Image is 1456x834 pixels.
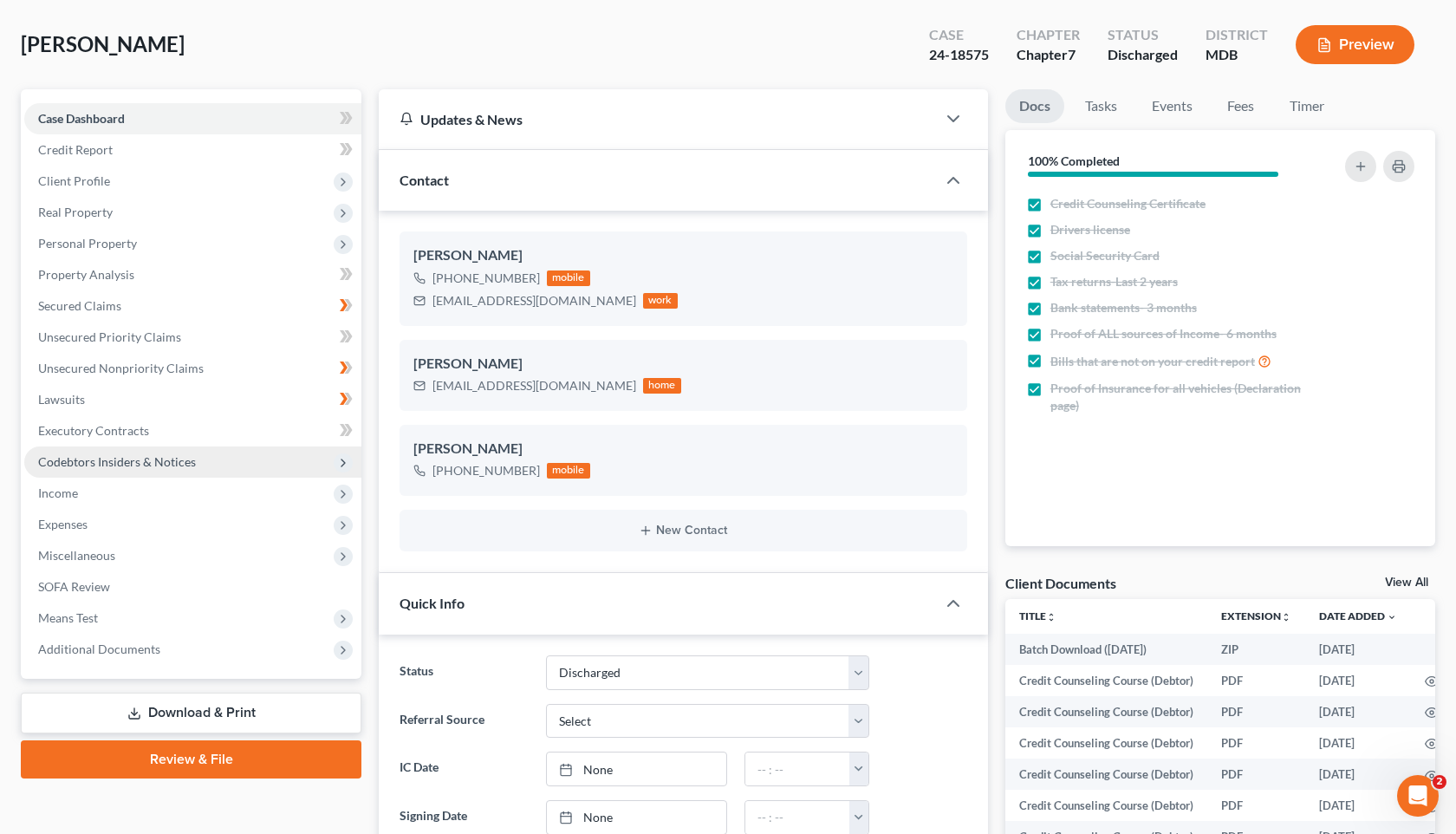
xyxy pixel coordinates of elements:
[24,134,361,166] a: Credit Report
[1046,612,1056,622] i: unfold_more
[1296,25,1414,64] button: Preview
[1387,612,1397,622] i: expand_more
[21,693,361,733] a: Download & Print
[643,378,681,394] div: home
[1005,665,1207,696] td: Credit Counseling Course (Debtor)
[1397,775,1439,817] iframe: Intercom live chat
[391,704,537,739] label: Referral Source
[413,245,953,266] div: [PERSON_NAME]
[1281,612,1291,622] i: unfold_more
[745,753,849,785] input: -- : --
[38,642,160,656] span: Additional Documents
[413,524,953,538] button: New Contact
[1213,89,1269,123] a: Fees
[391,655,537,690] label: Status
[1050,380,1313,414] span: Proof of Insurance for all vehicles (Declaration page)
[1305,665,1411,696] td: [DATE]
[1221,609,1291,622] a: Extensionunfold_more
[38,236,137,251] span: Personal Property
[24,353,361,384] a: Unsecured Nonpriority Claims
[1206,45,1268,65] div: MDB
[1305,696,1411,727] td: [DATE]
[38,485,78,500] span: Income
[1019,609,1056,622] a: Titleunfold_more
[24,322,361,353] a: Unsecured Priority Claims
[413,439,953,459] div: [PERSON_NAME]
[38,454,196,469] span: Codebtors Insiders & Notices
[1050,247,1160,264] span: Social Security Card
[24,571,361,603] a: SOFA Review
[24,415,361,446] a: Executory Contracts
[24,290,361,322] a: Secured Claims
[38,423,149,438] span: Executory Contracts
[929,25,989,45] div: Case
[400,595,465,611] span: Quick Info
[1305,634,1411,665] td: [DATE]
[1050,273,1178,290] span: Tax returns-Last 2 years
[547,270,590,286] div: mobile
[21,740,361,779] a: Review & File
[1050,353,1255,370] span: Bills that are not on your credit report
[432,462,540,479] div: [PHONE_NUMBER]
[547,753,727,785] a: None
[1385,577,1428,589] a: View All
[1206,25,1268,45] div: District
[1005,790,1207,821] td: Credit Counseling Course (Debtor)
[1305,727,1411,759] td: [DATE]
[38,205,113,219] span: Real Property
[1005,89,1064,123] a: Docs
[391,752,537,786] label: IC Date
[38,361,204,375] span: Unsecured Nonpriority Claims
[1050,221,1130,238] span: Drivers license
[1017,45,1080,65] div: Chapter
[1108,25,1178,45] div: Status
[745,801,849,834] input: -- : --
[38,142,113,157] span: Credit Report
[1028,153,1120,168] strong: 100% Completed
[38,579,110,594] span: SOFA Review
[1305,759,1411,790] td: [DATE]
[432,377,636,394] div: [EMAIL_ADDRESS][DOMAIN_NAME]
[1207,634,1305,665] td: ZIP
[38,329,181,344] span: Unsecured Priority Claims
[1207,696,1305,727] td: PDF
[38,111,125,126] span: Case Dashboard
[1068,46,1076,62] span: 7
[38,173,110,188] span: Client Profile
[400,110,915,128] div: Updates & News
[24,384,361,415] a: Lawsuits
[432,292,636,309] div: [EMAIL_ADDRESS][DOMAIN_NAME]
[1207,790,1305,821] td: PDF
[1071,89,1131,123] a: Tasks
[547,463,590,479] div: mobile
[1305,790,1411,821] td: [DATE]
[1005,574,1116,592] div: Client Documents
[38,392,85,407] span: Lawsuits
[1276,89,1338,123] a: Timer
[38,267,134,282] span: Property Analysis
[1207,727,1305,759] td: PDF
[1138,89,1206,123] a: Events
[400,172,449,188] span: Contact
[1207,759,1305,790] td: PDF
[413,354,953,375] div: [PERSON_NAME]
[21,31,185,56] span: [PERSON_NAME]
[24,103,361,134] a: Case Dashboard
[432,270,540,287] div: [PHONE_NUMBER]
[929,45,989,65] div: 24-18575
[38,548,115,563] span: Miscellaneous
[1207,665,1305,696] td: PDF
[1050,195,1206,212] span: Credit Counseling Certificate
[547,801,727,834] a: None
[24,259,361,290] a: Property Analysis
[643,293,678,309] div: work
[1050,299,1197,316] span: Bank statements- 3 months
[1319,609,1397,622] a: Date Added expand_more
[1005,759,1207,790] td: Credit Counseling Course (Debtor)
[38,517,88,531] span: Expenses
[38,610,98,625] span: Means Test
[1433,775,1446,789] span: 2
[1017,25,1080,45] div: Chapter
[1005,727,1207,759] td: Credit Counseling Course (Debtor)
[38,298,121,313] span: Secured Claims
